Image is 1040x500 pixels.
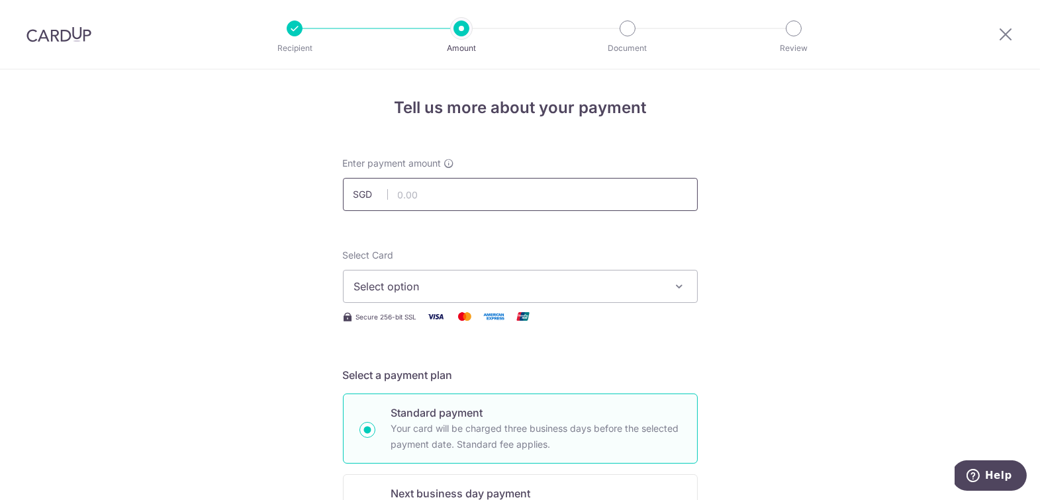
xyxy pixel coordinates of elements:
h4: Tell us more about your payment [343,96,698,120]
span: SGD [354,188,388,201]
p: Your card will be charged three business days before the selected payment date. Standard fee appl... [391,421,681,452]
p: Amount [412,42,510,55]
button: Select option [343,270,698,303]
img: CardUp [26,26,91,42]
p: Standard payment [391,405,681,421]
h5: Select a payment plan [343,367,698,383]
span: translation missing: en.payables.payment_networks.credit_card.summary.labels.select_card [343,249,394,261]
img: Visa [422,308,449,325]
span: Secure 256-bit SSL [356,312,417,322]
span: Select option [354,278,663,294]
img: Mastercard [451,308,478,325]
p: Recipient [246,42,344,55]
img: American Express [481,308,507,325]
input: 0.00 [343,178,698,211]
p: Document [579,42,677,55]
p: Review [745,42,843,55]
img: Union Pay [510,308,536,325]
iframe: Opens a widget where you can find more information [955,460,1027,493]
span: Enter payment amount [343,157,442,170]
